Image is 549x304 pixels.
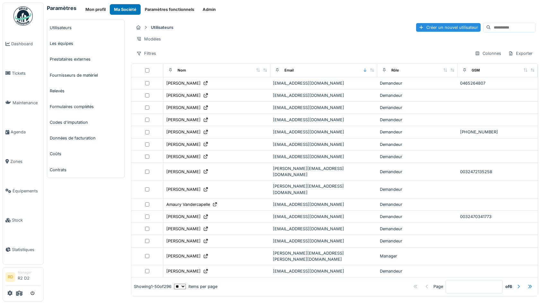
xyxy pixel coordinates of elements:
[10,158,41,165] span: Zones
[273,92,375,98] div: [EMAIL_ADDRESS][DOMAIN_NAME]
[273,238,375,244] div: [EMAIL_ADDRESS][DOMAIN_NAME]
[12,247,41,253] span: Statistiques
[380,201,455,207] div: Demandeur
[134,283,171,290] div: Showing 1 - 50 of 296
[166,238,201,244] div: [PERSON_NAME]
[273,214,375,220] div: [EMAIL_ADDRESS][DOMAIN_NAME]
[273,226,375,232] div: [EMAIL_ADDRESS][DOMAIN_NAME]
[47,36,124,51] a: Les équipes
[148,24,176,30] strong: Utilisateurs
[273,183,375,195] div: [PERSON_NAME][EMAIL_ADDRESS][DOMAIN_NAME]
[141,4,198,15] button: Paramètres fonctionnels
[166,141,201,148] div: [PERSON_NAME]
[47,83,124,99] a: Relevés
[47,146,124,162] a: Coûts
[47,51,124,67] a: Prestataires externes
[5,270,41,285] a: RD ManagerR2 D2
[273,105,375,111] div: [EMAIL_ADDRESS][DOMAIN_NAME]
[460,129,535,135] div: [PHONE_NUMBER]
[18,270,41,275] div: Manager
[380,214,455,220] div: Demandeur
[166,105,201,111] div: [PERSON_NAME]
[273,117,375,123] div: [EMAIL_ADDRESS][DOMAIN_NAME]
[273,129,375,135] div: [EMAIL_ADDRESS][DOMAIN_NAME]
[273,154,375,160] div: [EMAIL_ADDRESS][DOMAIN_NAME]
[198,4,220,15] button: Admin
[47,20,124,36] a: Utilisateurs
[47,67,124,83] a: Fournisseurs de matériel
[380,253,455,259] div: Manager
[11,129,41,135] span: Agenda
[380,186,455,192] div: Demandeur
[178,68,186,73] div: Nom
[433,283,443,290] div: Page
[380,154,455,160] div: Demandeur
[460,80,535,86] div: 0465264807
[380,141,455,148] div: Demandeur
[472,68,480,73] div: GSM
[380,92,455,98] div: Demandeur
[13,6,33,26] img: Badge_color-CXgf-gQk.svg
[380,268,455,274] div: Demandeur
[380,117,455,123] div: Demandeur
[11,41,41,47] span: Dashboard
[134,49,159,58] div: Filtres
[3,176,43,206] a: Équipements
[3,147,43,176] a: Zones
[416,23,481,32] div: Créer un nouvel utilisateur
[81,4,110,15] a: Mon profil
[273,141,375,148] div: [EMAIL_ADDRESS][DOMAIN_NAME]
[166,214,201,220] div: [PERSON_NAME]
[380,169,455,175] div: Demandeur
[166,201,210,207] div: Amaury Vandercapelle
[284,68,294,73] div: Email
[380,80,455,86] div: Demandeur
[174,283,217,290] div: items per page
[273,250,375,262] div: [PERSON_NAME][EMAIL_ADDRESS][PERSON_NAME][DOMAIN_NAME]
[273,165,375,178] div: [PERSON_NAME][EMAIL_ADDRESS][DOMAIN_NAME]
[3,235,43,265] a: Statistiques
[47,99,124,114] a: Formulaires complétés
[13,188,41,194] span: Équipements
[273,201,375,207] div: [EMAIL_ADDRESS][DOMAIN_NAME]
[134,34,164,44] div: Modèles
[166,92,201,98] div: [PERSON_NAME]
[166,80,201,86] div: [PERSON_NAME]
[460,169,535,175] div: 0032472135258
[166,129,201,135] div: [PERSON_NAME]
[47,130,124,146] a: Données de facturation
[273,268,375,274] div: [EMAIL_ADDRESS][DOMAIN_NAME]
[460,214,535,220] div: 0032470341773
[47,5,76,11] h6: Paramètres
[166,186,201,192] div: [PERSON_NAME]
[505,283,512,290] strong: of 6
[166,268,201,274] div: [PERSON_NAME]
[166,226,201,232] div: [PERSON_NAME]
[166,154,201,160] div: [PERSON_NAME]
[166,169,201,175] div: [PERSON_NAME]
[3,117,43,147] a: Agenda
[47,162,124,178] a: Contrats
[12,70,41,76] span: Tickets
[18,270,41,284] li: R2 D2
[166,253,201,259] div: [PERSON_NAME]
[3,29,43,59] a: Dashboard
[472,49,504,58] div: Colonnes
[273,80,375,86] div: [EMAIL_ADDRESS][DOMAIN_NAME]
[47,114,124,130] a: Codes d'imputation
[3,88,43,117] a: Maintenance
[505,49,536,58] div: Exporter
[166,117,201,123] div: [PERSON_NAME]
[12,217,41,223] span: Stock
[380,226,455,232] div: Demandeur
[391,68,399,73] div: Rôle
[110,4,141,15] button: Ma Société
[3,59,43,88] a: Tickets
[5,272,15,282] li: RD
[13,100,41,106] span: Maintenance
[380,105,455,111] div: Demandeur
[380,129,455,135] div: Demandeur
